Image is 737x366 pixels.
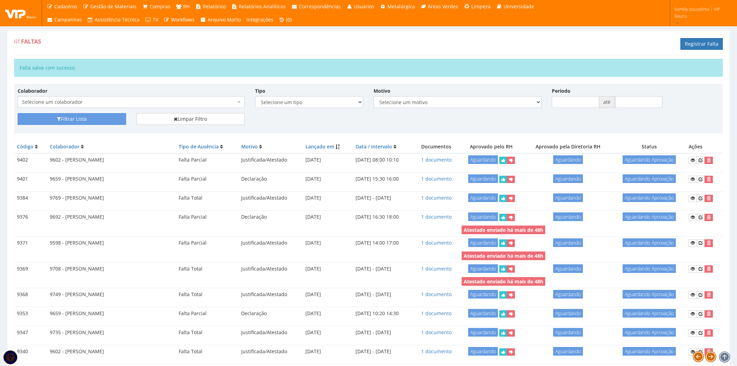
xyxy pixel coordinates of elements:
img: logo [5,8,36,18]
th: Documentos [414,140,459,153]
td: [DATE] [303,345,352,358]
td: [DATE] 10:20 14:30 [353,307,414,320]
td: [DATE] 16:30 18:00 [353,210,414,223]
td: [DATE] 15:30 16:00 [353,173,414,186]
span: Aguardando [553,309,583,318]
span: Aguardando Aprovação [623,155,676,164]
a: Lançado em [305,143,334,150]
td: 9692 - [PERSON_NAME] [47,210,176,223]
span: Aguardando Aprovação [623,238,676,247]
td: 9353 [14,307,47,320]
td: 9368 [14,288,47,301]
span: Gestão de Materiais [90,3,136,10]
span: TV [153,16,158,23]
span: Campanhas [54,16,82,23]
td: [DATE] 08:00 10:10 [353,153,414,167]
td: Justificada/Atestado [238,192,303,205]
span: Metalúrgica [387,3,415,10]
span: Aguardando Aprovação [623,347,676,356]
td: [DATE] 14:00 17:00 [353,236,414,249]
span: Aguardando [468,328,498,337]
a: 1 documento [421,348,452,355]
td: Falta Total [176,192,238,205]
a: 1 documento [421,310,452,317]
strong: Atestado enviado há mais de 48h [464,278,543,285]
span: Aguardando [553,290,583,299]
a: Código [17,143,34,150]
span: Arquivo Morto [208,16,241,23]
a: 1 documento [421,291,452,298]
th: Aprovado pela Diretoria RH [524,140,612,153]
span: Selecione um colaborador [18,96,245,108]
span: Aguardando [468,264,498,273]
td: 9598 - [PERSON_NAME] [47,236,176,249]
td: [DATE] [303,288,352,301]
span: Compras [150,3,170,10]
span: Aguardando Aprovação [623,290,676,299]
th: Aprovado pelo RH [459,140,524,153]
td: Falta Parcial [176,153,238,167]
td: Falta Total [176,288,238,301]
td: Justificada/Atestado [238,236,303,249]
span: Aguardando [553,155,583,164]
span: Universidade [503,3,534,10]
span: Aguardando [468,347,498,356]
a: TV [142,13,161,26]
td: Justificada/Atestado [238,153,303,167]
td: [DATE] - [DATE] [353,262,414,275]
span: Aguardando [468,309,498,318]
th: Status [612,140,686,153]
td: [DATE] - [DATE] [353,326,414,339]
span: Aguardando Aprovação [623,174,676,183]
a: Campanhas [44,13,85,26]
td: Falta Total [176,345,238,358]
td: 9340 [14,345,47,358]
td: 9384 [14,192,47,205]
td: 9708 - [PERSON_NAME] [47,262,176,275]
td: 9369 [14,262,47,275]
span: Aguardando [468,155,498,164]
span: (0) [286,16,292,23]
button: Filtrar Lista [18,113,126,125]
span: Usuários [354,3,374,10]
strong: Atestado enviado há mais de 48h [464,227,543,233]
span: Aguardando Aprovação [623,328,676,337]
a: Motivo [241,143,258,150]
span: Cadastros [54,3,77,10]
a: Assistência Técnica [85,13,143,26]
span: Relatórios Analíticos [239,3,286,10]
td: [DATE] - [DATE] [353,288,414,301]
label: Colaborador [18,88,47,94]
td: Falta Parcial [176,173,238,186]
span: Aguardando [553,347,583,356]
td: 9659 - [PERSON_NAME] [47,173,176,186]
span: RH [183,3,190,10]
td: Justificada/Atestado [238,326,303,339]
span: Faltas [21,38,41,45]
a: 1 documento [421,175,452,182]
a: Arquivo Morto [197,13,244,26]
td: 9735 - [PERSON_NAME] [47,326,176,339]
a: 1 documento [421,194,452,201]
td: Justificada/Atestado [238,288,303,301]
a: Colaborador [50,143,79,150]
td: Declaração [238,307,303,320]
a: 1 documento [421,156,452,163]
span: Relatórios [203,3,226,10]
span: Aguardando Aprovação [623,193,676,202]
span: Aguardando [468,290,498,299]
td: Falta Parcial [176,236,238,249]
td: Declaração [238,210,303,223]
td: [DATE] [303,173,352,186]
span: Assistência Técnica [95,16,140,23]
label: Período [552,88,570,94]
td: Falta Total [176,326,238,339]
td: Falta Parcial [176,307,238,320]
span: kamilly.souzalima | VIP Bauru [674,6,728,19]
a: Workflows [161,13,198,26]
span: Aguardando [553,212,583,221]
span: Aguardando Aprovação [623,309,676,318]
td: 9659 - [PERSON_NAME] [47,307,176,320]
td: [DATE] - [DATE] [353,192,414,205]
td: [DATE] [303,153,352,167]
